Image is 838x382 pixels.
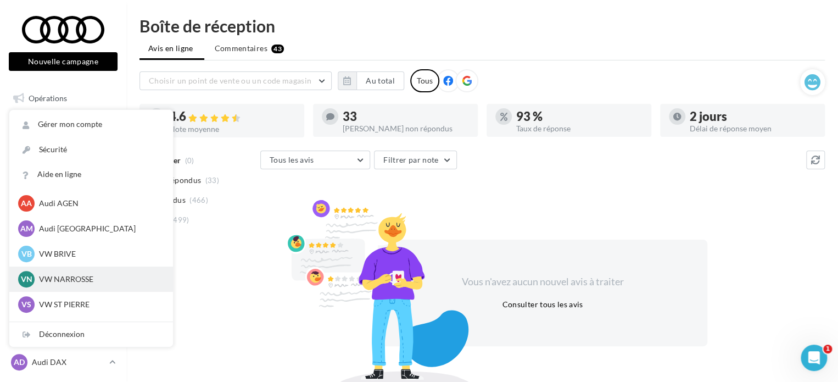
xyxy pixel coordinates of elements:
div: 2 jours [690,110,816,123]
span: AA [21,198,32,209]
button: Choisir un point de vente ou un code magasin [139,71,332,90]
div: [PERSON_NAME] non répondus [343,125,469,132]
span: Tous les avis [270,155,314,164]
div: 4.6 [169,110,295,123]
button: Au total [356,71,404,90]
p: Audi DAX [32,357,105,368]
span: VB [21,248,32,259]
span: VN [21,274,32,285]
button: Tous les avis [260,151,370,169]
div: 33 [343,110,469,123]
p: Audi AGEN [39,198,160,209]
div: 43 [271,45,284,53]
span: 1 [823,345,832,353]
button: Au total [338,71,404,90]
a: Gérer mon compte [9,112,173,137]
button: Nouvelle campagne [9,52,118,71]
span: Non répondus [150,175,201,186]
span: Commentaires [215,43,267,54]
a: Opérations [7,87,120,110]
a: Médiathèque [7,197,120,220]
a: Campagnes [7,170,120,193]
span: AM [20,223,33,234]
div: Vous n'avez aucun nouvel avis à traiter [448,275,637,289]
a: Visibilité en ligne [7,142,120,165]
div: 93 % [516,110,643,123]
p: Audi [GEOGRAPHIC_DATA] [39,223,160,234]
span: (33) [205,176,219,185]
a: PLV et print personnalisable [7,224,120,257]
button: Consulter tous les avis [498,298,587,311]
a: Boîte de réception43 [7,114,120,138]
button: Filtrer par note [374,151,457,169]
div: Délai de réponse moyen [690,125,816,132]
div: Boîte de réception [139,18,825,34]
a: Sécurité [9,137,173,162]
p: VW NARROSSE [39,274,160,285]
div: Note moyenne [169,125,295,133]
span: (499) [171,215,189,224]
iframe: Intercom live chat [801,345,827,371]
div: Tous [410,69,439,92]
div: Taux de réponse [516,125,643,132]
span: VS [21,299,31,310]
span: (466) [189,196,208,204]
div: Déconnexion [9,322,173,347]
a: AD Audi DAX [9,352,118,373]
a: Aide en ligne [9,162,173,187]
p: VW ST PIERRE [39,299,160,310]
span: Choisir un point de vente ou un code magasin [149,76,311,85]
span: AD [14,357,25,368]
p: VW BRIVE [39,248,160,259]
span: Opérations [29,93,67,103]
